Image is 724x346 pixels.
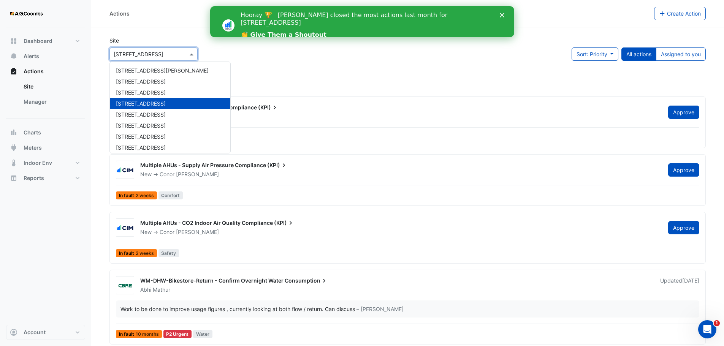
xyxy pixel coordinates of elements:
span: Actions [24,68,44,75]
iframe: Intercom live chat [698,320,716,338]
span: 2 weeks [136,251,154,256]
span: Sort: Priority [577,51,607,57]
button: Sort: Priority [572,47,618,61]
div: Updated [660,277,699,294]
span: Charts [24,129,41,136]
app-icon: Charts [10,129,17,136]
span: [STREET_ADDRESS] [116,111,166,118]
span: Mathur [153,286,170,294]
span: Reports [24,174,44,182]
span: [PERSON_NAME] [176,228,219,236]
span: (KPI) [258,104,279,111]
button: All actions [621,47,656,61]
button: Dashboard [6,33,85,49]
span: [STREET_ADDRESS] [116,89,166,96]
span: 1 [714,320,720,326]
span: New [140,171,152,177]
span: -> [153,229,158,235]
span: [STREET_ADDRESS] [116,78,166,85]
iframe: Intercom live chat banner [210,6,514,37]
span: Water [193,330,212,338]
span: In fault [116,249,157,257]
span: Indoor Env [24,159,52,167]
span: [STREET_ADDRESS] [116,100,166,107]
button: Assigned to you [656,47,706,61]
span: Comfort [158,191,183,199]
span: Create Action [667,10,701,17]
a: Site [17,79,85,94]
button: Approve [668,106,699,119]
span: Approve [673,224,694,231]
span: -> [153,171,158,177]
span: Safety [158,249,179,257]
span: In fault [116,330,162,338]
app-icon: Meters [10,144,17,152]
span: Conor [160,229,174,235]
div: P2 Urgent [163,330,192,338]
span: New [140,229,152,235]
img: CBRE Charter Hall [116,282,134,289]
button: Actions [6,64,85,79]
span: [PERSON_NAME] [176,171,219,178]
span: Approve [673,109,694,115]
span: Abhi [140,286,151,293]
span: – [PERSON_NAME] [356,305,404,313]
label: Site [109,36,119,44]
span: (KPI) [274,219,295,227]
span: [STREET_ADDRESS] [116,144,166,151]
span: Conor [160,171,174,177]
app-icon: Reports [10,174,17,182]
button: Charts [6,125,85,140]
img: Company Logo [9,6,43,21]
div: Close [290,7,297,11]
span: Approve [673,167,694,173]
button: Alerts [6,49,85,64]
span: Multiple AHUs - Supply Air Pressure Compliance [140,162,266,168]
div: Work to be done to improve usage figures , currently looking at both flow / return. Can discuss [120,305,355,313]
button: Approve [668,221,699,234]
span: WM-DHW-Bikestore-Return - Confirm Overnight Water [140,277,284,284]
span: Multiple AHUs - CO2 Indoor Air Quality Compliance [140,220,273,226]
span: [STREET_ADDRESS][PERSON_NAME] [116,67,209,74]
span: Dashboard [24,37,52,45]
span: (KPI) [267,161,288,169]
a: Manager [17,94,85,109]
span: Alerts [24,52,39,60]
div: Actions [6,79,85,112]
app-icon: Actions [10,68,17,75]
div: Actions [109,9,130,17]
span: [STREET_ADDRESS] [116,122,166,129]
app-icon: Dashboard [10,37,17,45]
span: Meters [24,144,42,152]
img: CIM [116,224,134,232]
span: [STREET_ADDRESS] [116,133,166,140]
app-icon: Alerts [10,52,17,60]
span: Consumption [285,277,328,284]
button: Meters [6,140,85,155]
button: Create Action [654,7,706,20]
app-icon: Indoor Env [10,159,17,167]
button: Account [6,325,85,340]
button: Indoor Env [6,155,85,171]
button: Reports [6,171,85,186]
img: CIM [116,166,134,174]
div: Options List [110,62,230,153]
span: 2 weeks [136,193,154,198]
span: 10 months [136,332,159,337]
span: In fault [116,191,157,199]
span: Account [24,329,46,336]
button: Approve [668,163,699,177]
a: 👏 Give Them a Shoutout [30,25,116,33]
span: Tue 16-Sep-2025 15:18 AEST [682,277,699,284]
